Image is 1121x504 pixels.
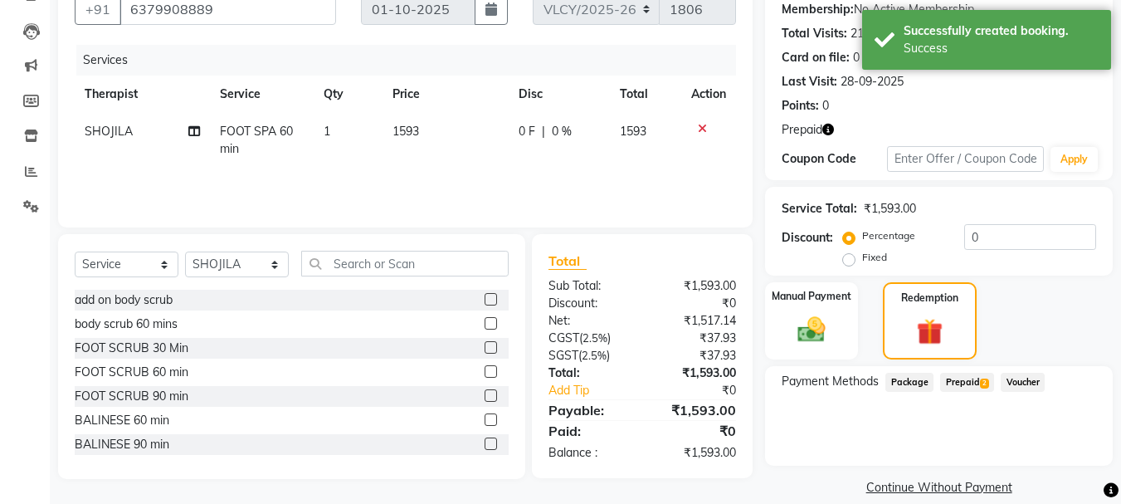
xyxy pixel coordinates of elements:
div: BALINESE 60 min [75,412,169,429]
div: ( ) [536,330,642,347]
span: Prepaid [782,121,822,139]
div: ₹0 [642,295,748,312]
span: | [542,123,545,140]
span: CGST [548,330,579,345]
div: Total: [536,365,642,382]
div: FOOT SCRUB 30 Min [75,340,188,357]
span: 1593 [392,124,419,139]
div: ₹1,593.00 [642,400,748,420]
label: Percentage [862,228,915,243]
div: BALINESE 90 min [75,436,169,453]
div: 213 [850,25,870,42]
span: Package [885,373,933,392]
div: Membership: [782,1,854,18]
span: SHOJILA [85,124,133,139]
div: Net: [536,312,642,330]
span: 0 % [552,123,572,140]
span: Total [548,252,587,270]
div: Points: [782,97,819,115]
label: Manual Payment [772,289,851,304]
th: Action [681,76,736,113]
div: Balance : [536,444,642,462]
span: 2.5% [582,349,607,362]
button: Apply [1050,147,1098,172]
div: FOOT SCRUB 90 min [75,388,188,405]
input: Enter Offer / Coupon Code [887,146,1044,172]
div: Coupon Code [782,150,886,168]
span: 2.5% [582,331,607,345]
label: Fixed [862,250,887,265]
a: Continue Without Payment [768,479,1109,497]
div: Success [904,40,1099,57]
span: 1 [324,124,330,139]
div: ( ) [536,347,642,365]
div: Successfully created booking. [904,22,1099,40]
span: 1593 [620,124,646,139]
div: ₹1,517.14 [642,312,748,330]
span: Prepaid [940,373,994,392]
th: Disc [509,76,610,113]
span: 2 [980,379,989,389]
div: ₹37.93 [642,330,748,347]
div: 0 [853,49,860,66]
div: Discount: [782,229,833,247]
img: _gift.svg [909,316,951,348]
span: FOOT SPA 60 min [220,124,293,156]
div: Services [76,45,748,76]
div: Discount: [536,295,642,312]
img: _cash.svg [789,314,834,345]
div: FOOT SCRUB 60 min [75,364,188,381]
div: Payable: [536,400,642,420]
div: ₹1,593.00 [642,365,748,382]
div: ₹1,593.00 [642,277,748,295]
div: Total Visits: [782,25,847,42]
th: Qty [314,76,383,113]
a: Add Tip [536,382,660,399]
div: No Active Membership [782,1,1096,18]
span: Voucher [1001,373,1045,392]
div: Sub Total: [536,277,642,295]
label: Redemption [901,291,958,306]
div: 0 [822,97,829,115]
input: Search or Scan [301,251,509,276]
div: Paid: [536,421,642,441]
div: ₹0 [642,421,748,441]
span: Payment Methods [782,373,879,390]
span: 0 F [519,123,535,140]
th: Price [383,76,509,113]
div: Last Visit: [782,73,837,91]
div: add on body scrub [75,291,173,309]
th: Total [610,76,681,113]
div: ₹0 [660,382,749,399]
th: Therapist [75,76,210,113]
th: Service [210,76,314,113]
div: ₹37.93 [642,347,748,365]
span: SGST [548,348,578,363]
div: ₹1,593.00 [642,444,748,462]
div: Card on file: [782,49,850,66]
div: ₹1,593.00 [864,200,916,218]
div: 28-09-2025 [841,73,904,91]
div: body scrub 60 mins [75,316,178,333]
div: Service Total: [782,200,857,218]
